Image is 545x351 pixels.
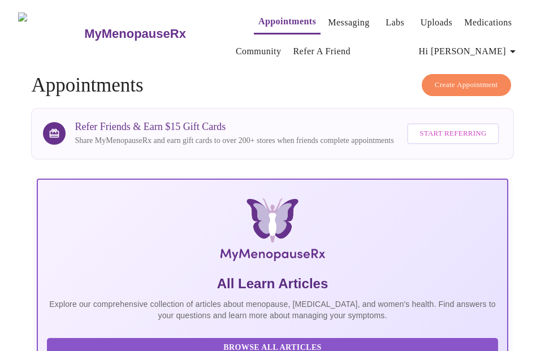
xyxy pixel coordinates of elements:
img: MyMenopauseRx Logo [118,198,427,266]
h4: Appointments [31,74,513,97]
button: Start Referring [407,123,499,144]
button: Hi [PERSON_NAME] [414,40,524,63]
a: Start Referring [404,118,501,150]
p: Share MyMenopauseRx and earn gift cards to over 200+ stores when friends complete appointments [75,135,393,146]
span: Hi [PERSON_NAME] [419,44,520,59]
a: MyMenopauseRx [83,14,231,54]
a: Messaging [328,15,369,31]
span: Create Appointment [435,79,498,92]
span: Start Referring [419,127,486,140]
h3: MyMenopauseRx [84,27,186,41]
a: Appointments [258,14,316,29]
a: Medications [464,15,512,31]
h5: All Learn Articles [47,275,498,293]
button: Uploads [416,11,457,34]
button: Medications [460,11,516,34]
button: Messaging [323,11,374,34]
button: Create Appointment [422,74,511,96]
a: Community [236,44,282,59]
a: Refer a Friend [293,44,351,59]
button: Labs [377,11,413,34]
h3: Refer Friends & Earn $15 Gift Cards [75,121,393,133]
button: Community [231,40,286,63]
p: Explore our comprehensive collection of articles about menopause, [MEDICAL_DATA], and women's hea... [47,298,498,321]
img: MyMenopauseRx Logo [18,12,83,55]
button: Appointments [254,10,321,34]
a: Uploads [421,15,453,31]
button: Refer a Friend [288,40,355,63]
a: Labs [386,15,404,31]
